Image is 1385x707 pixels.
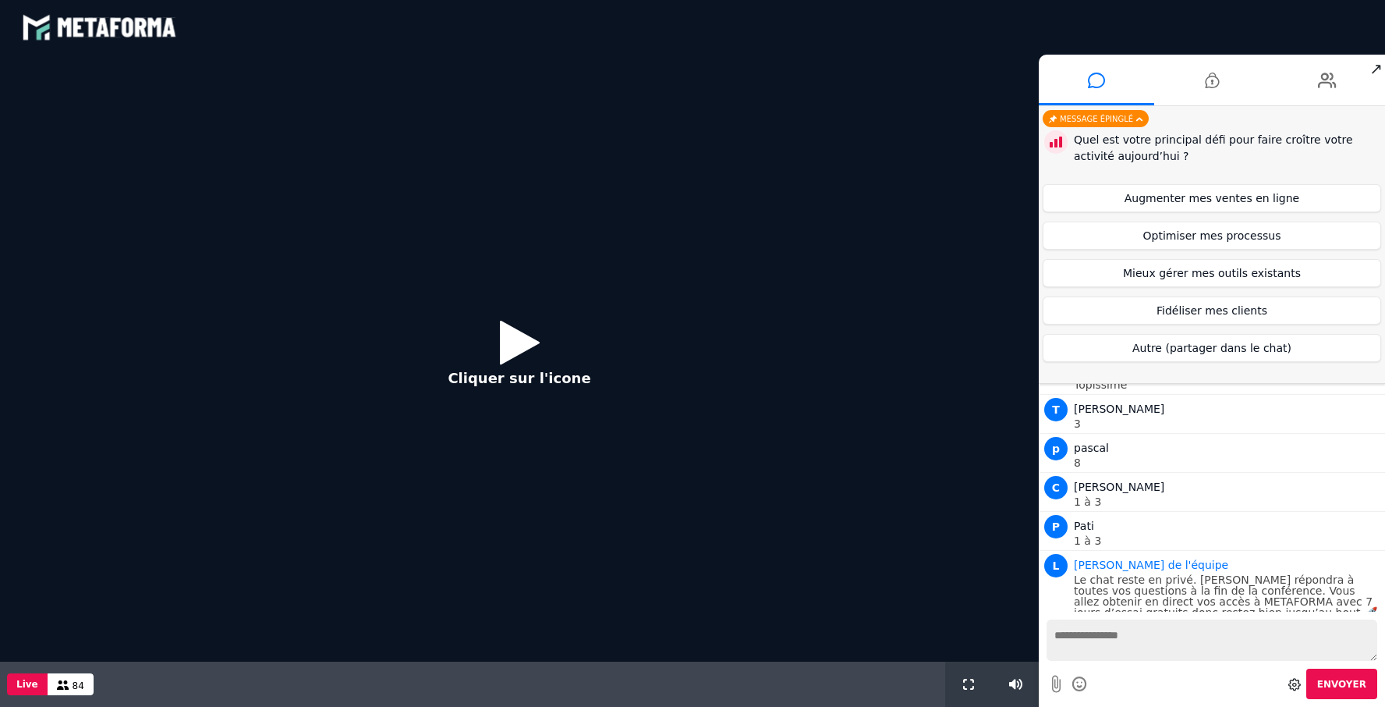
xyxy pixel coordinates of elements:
[1044,437,1068,460] span: p
[1043,110,1149,127] div: Message épinglé
[432,308,606,409] button: Cliquer sur l'icone
[1074,442,1109,454] span: pascal
[1043,184,1381,212] button: Augmenter mes ventes en ligne
[1074,379,1381,390] p: Topissime
[1043,297,1381,325] button: Fidéliser mes clients
[1074,559,1228,571] span: Animateur
[1074,418,1381,429] p: 3
[448,368,590,389] p: Cliquer sur l'icone
[1044,554,1068,577] span: L
[7,673,48,695] button: Live
[1044,398,1068,421] span: T
[1043,259,1381,287] button: Mieux gérer mes outils existants
[1074,496,1381,507] p: 1 à 3
[1074,403,1164,415] span: [PERSON_NAME]
[1074,132,1381,165] div: Quel est votre principal défi pour faire croître votre activité aujourd’hui ?
[1074,574,1381,618] p: Le chat reste en privé. [PERSON_NAME] répondra à toutes vos questions à la fin de la conférence. ...
[73,680,84,691] span: 84
[1074,481,1164,493] span: [PERSON_NAME]
[1306,669,1377,699] button: Envoyer
[1043,222,1381,250] button: Optimiser mes processus
[1317,679,1366,690] span: Envoyer
[1044,515,1068,538] span: P
[1367,55,1385,83] span: ↗
[1074,520,1094,532] span: Pati
[1074,535,1381,546] p: 1 à 3
[1074,457,1381,468] p: 8
[1043,334,1381,362] button: Autre (partager dans le chat)
[1044,476,1068,499] span: C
